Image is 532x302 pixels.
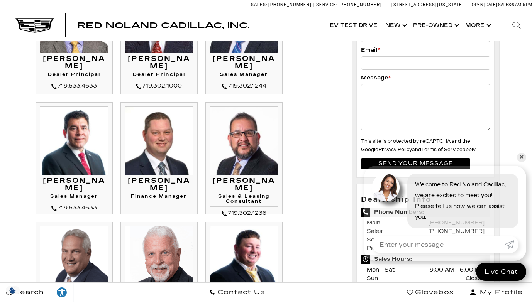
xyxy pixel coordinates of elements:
div: Explore your accessibility options [50,287,73,298]
a: Privacy Policy [378,147,412,152]
div: 719.302.1000 [125,81,193,91]
a: Sales: [PHONE_NUMBER] [251,3,313,7]
img: Opt-Out Icon [4,286,22,294]
img: Cadillac Dark Logo with Cadillac White Text [15,18,54,33]
span: Sales: [498,2,512,7]
div: 719.302.1244 [210,81,278,91]
h3: [PERSON_NAME] [40,55,108,71]
a: Live Chat [476,263,526,281]
span: Service: [316,2,337,7]
span: Live Chat [481,267,522,276]
span: Glovebox [413,287,454,298]
section: Click to Open Cookie Consent Modal [4,286,22,294]
div: Welcome to Red Noland Cadillac, we are excited to meet you! Please tell us how we can assist you. [407,174,518,228]
button: More [461,10,493,41]
span: [PHONE_NUMBER] [339,2,382,7]
h4: Sales Manager [210,72,278,79]
span: Closed [466,274,485,283]
span: Sun [367,275,378,282]
a: Glovebox [401,283,460,302]
div: Search [501,10,532,41]
a: Red Noland Cadillac, Inc. [77,22,249,29]
h4: Sales Manager [40,194,108,201]
h4: Dealer Principal [40,72,108,79]
a: Pre-Owned [409,10,461,41]
h4: Dealer Principal [125,72,193,79]
img: Agent profile photo [372,174,400,201]
textarea: Message* [361,84,490,130]
div: 719.633.4633 [40,203,108,213]
span: Red Noland Cadillac, Inc. [77,21,249,30]
span: 9 AM-6 PM [512,2,532,7]
a: Submit [505,236,518,253]
input: Email* [361,56,490,69]
h3: [PERSON_NAME] [40,177,108,192]
input: Send your message [361,158,470,169]
span: Mon - Sat [367,267,395,273]
div: 719.302.1236 [210,209,278,218]
a: Terms of Service [421,147,463,152]
small: This site is protected by reCAPTCHA and the Google and apply. [361,138,477,152]
button: Open user profile menu [460,283,532,302]
h4: Sales & Leasing Consultant [210,194,278,206]
span: My Profile [477,287,523,298]
a: Contact Us [203,283,271,302]
span: Contact Us [215,287,265,298]
a: Service: [PHONE_NUMBER] [313,3,384,7]
h3: [PERSON_NAME] [210,177,278,192]
span: Open [DATE] [472,2,497,7]
span: Sales: [251,2,267,7]
h3: [PERSON_NAME] [125,177,193,192]
h3: [PERSON_NAME] [125,55,193,71]
h3: [PERSON_NAME] [210,55,278,71]
h3: Dealership Info [361,196,490,204]
span: 9:00 AM - 6:00 PM [430,266,485,274]
a: Explore your accessibility options [50,283,74,302]
label: Message [361,74,391,82]
a: [STREET_ADDRESS][US_STATE] [391,2,464,7]
a: EV Test Drive [326,10,381,41]
div: 719.633.4633 [40,81,108,91]
span: Search [12,287,44,298]
span: [PHONE_NUMBER] [268,2,312,7]
label: Email [361,46,380,54]
h4: Finance Manager [125,194,193,201]
a: New [381,10,409,41]
input: Enter your message [372,236,505,253]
